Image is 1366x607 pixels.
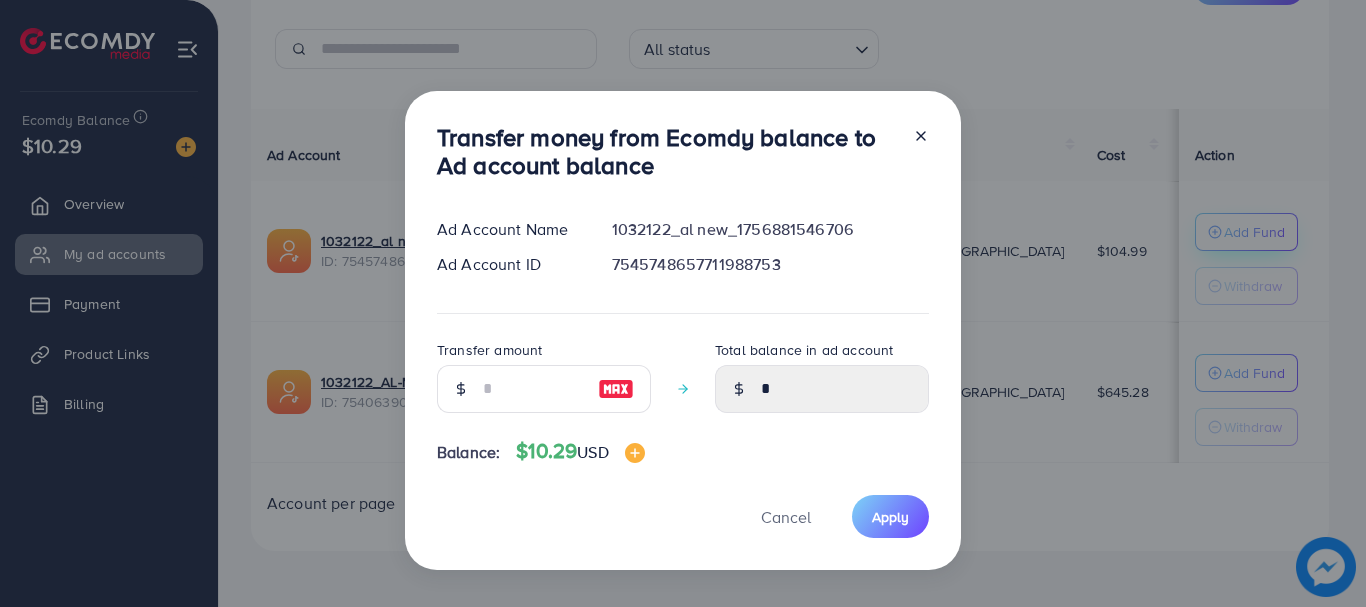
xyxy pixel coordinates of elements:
div: 7545748657711988753 [596,253,945,276]
button: Cancel [736,495,836,538]
span: USD [577,441,608,463]
span: Balance: [437,441,500,464]
label: Transfer amount [437,340,542,360]
button: Apply [852,495,929,538]
img: image [598,377,634,401]
div: Ad Account Name [421,218,596,241]
div: Ad Account ID [421,253,596,276]
span: Apply [872,507,909,527]
img: image [625,443,645,463]
label: Total balance in ad account [715,340,893,360]
h3: Transfer money from Ecomdy balance to Ad account balance [437,123,897,181]
span: Cancel [761,506,811,528]
h4: $10.29 [516,439,644,464]
div: 1032122_al new_1756881546706 [596,218,945,241]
